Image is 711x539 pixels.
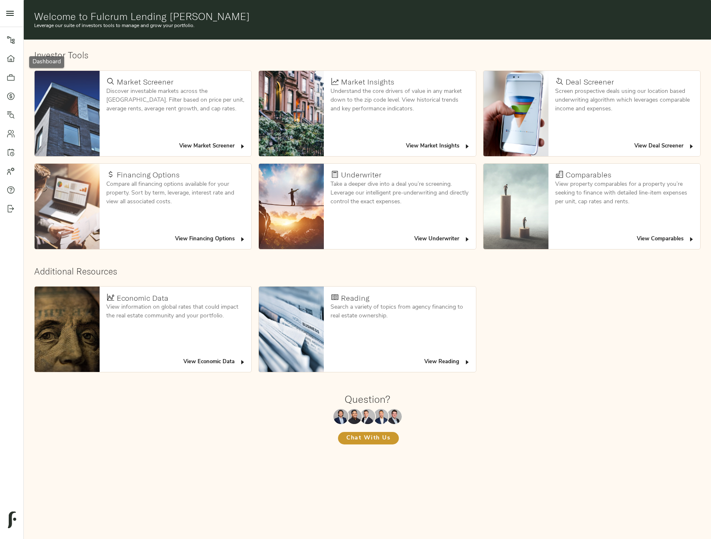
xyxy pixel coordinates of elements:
h2: Investor Tools [34,50,701,60]
span: View Market Screener [179,142,246,151]
button: View Reading [422,356,473,369]
p: View information on global rates that could impact the real estate community and your portfolio. [106,303,245,320]
h4: Reading [341,294,369,303]
img: Market Insights [259,71,324,156]
p: Leverage our suite of investors tools to manage and grow your portfolio. [34,22,701,30]
span: View Comparables [637,235,695,244]
img: Maxwell Wu [333,409,348,424]
img: Justin Stamp [387,409,402,424]
h4: Market Insights [341,77,394,87]
img: Kenneth Mendonça [347,409,362,424]
h4: Market Screener [117,77,173,87]
span: View Economic Data [183,357,246,367]
button: View Deal Screener [632,140,697,153]
img: Market Screener [35,71,100,156]
p: Compare all financing options available for your property. Sort by term, leverage, interest rate ... [106,180,245,206]
span: Chat With Us [346,433,391,444]
p: Search a variety of topics from agency financing to real estate ownership. [330,303,469,320]
p: Understand the core drivers of value in any market down to the zip code level. View historical tr... [330,87,469,113]
button: View Underwriter [412,233,473,246]
h4: Economic Data [117,294,168,303]
button: View Comparables [635,233,697,246]
img: Deal Screener [483,71,548,156]
button: View Market Screener [177,140,248,153]
p: Screen prospective deals using our location based underwriting algorithm which leverages comparab... [555,87,693,113]
h4: Financing Options [117,170,180,180]
img: Richard Le [373,409,388,424]
img: Economic Data [35,287,100,372]
h1: Welcome to Fulcrum Lending [PERSON_NAME] [34,10,701,22]
p: Take a deeper dive into a deal you’re screening. Leverage our intelligent pre-underwriting and di... [330,180,469,206]
button: View Market Insights [404,140,473,153]
button: Chat With Us [338,432,399,444]
button: View Economic Data [181,356,248,369]
img: Comparables [483,164,548,249]
h4: Deal Screener [566,77,614,87]
span: View Underwriter [414,235,471,244]
span: View Market Insights [406,142,471,151]
h1: Question? [345,393,390,405]
img: Underwriter [259,164,324,249]
button: View Financing Options [173,233,248,246]
img: Reading [259,287,324,372]
span: View Financing Options [175,235,246,244]
img: Zach Frizzera [360,409,375,424]
p: Discover investable markets across the [GEOGRAPHIC_DATA]. Filter based on price per unit, average... [106,87,245,113]
h4: Underwriter [341,170,381,180]
img: Financing Options [35,164,100,249]
h4: Comparables [566,170,611,180]
p: View property comparables for a property you’re seeking to finance with detailed line-item expens... [555,180,693,206]
span: View Reading [424,357,471,367]
h2: Additional Resources [34,266,701,277]
span: View Deal Screener [634,142,695,151]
